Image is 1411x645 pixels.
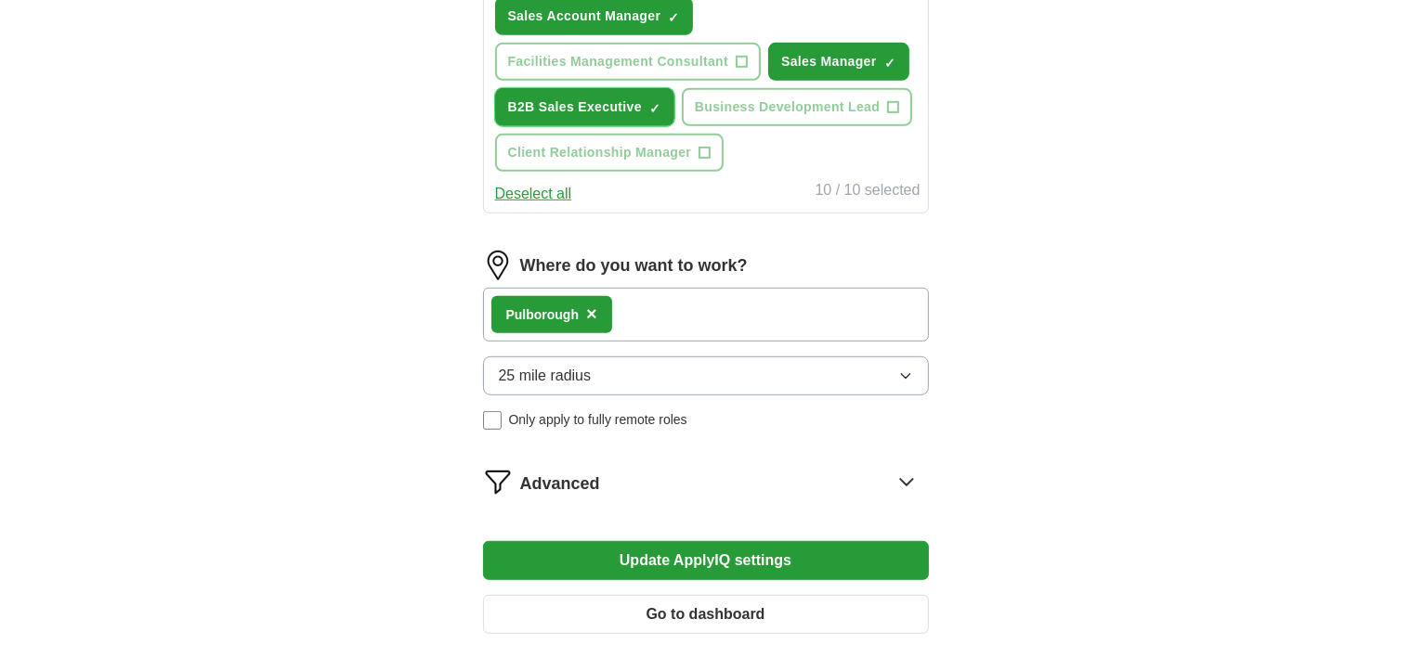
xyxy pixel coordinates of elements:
span: Only apply to fully remote roles [509,410,687,430]
span: Advanced [520,471,600,497]
input: Only apply to fully remote roles [483,411,502,430]
img: location.png [483,251,513,280]
span: Sales Account Manager [508,6,661,26]
img: filter [483,467,513,497]
button: Sales Manager✓ [768,43,909,81]
div: 10 / 10 selected [816,179,921,205]
span: Sales Manager [781,52,877,71]
button: Deselect all [495,183,572,205]
button: Business Development Lead [682,88,912,126]
span: ✓ [668,10,679,25]
span: B2B Sales Executive [508,97,642,117]
span: ✓ [649,101,660,116]
label: Where do you want to work? [520,253,748,278]
button: Facilities Management Consultant [495,43,762,81]
div: Pulborough [506,305,580,325]
span: Facilities Management Consultant [508,52,729,71]
button: Go to dashboard [483,595,929,634]
button: × [586,301,597,329]
button: 25 mile radius [483,356,929,395]
span: × [586,303,597,324]
span: Business Development Lead [695,97,880,117]
button: Client Relationship Manager [495,134,725,172]
span: 25 mile radius [499,365,592,387]
button: B2B Sales Executive✓ [495,88,674,126]
span: ✓ [884,56,895,71]
button: Update ApplyIQ settings [483,541,929,580]
span: Client Relationship Manager [508,143,692,162]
